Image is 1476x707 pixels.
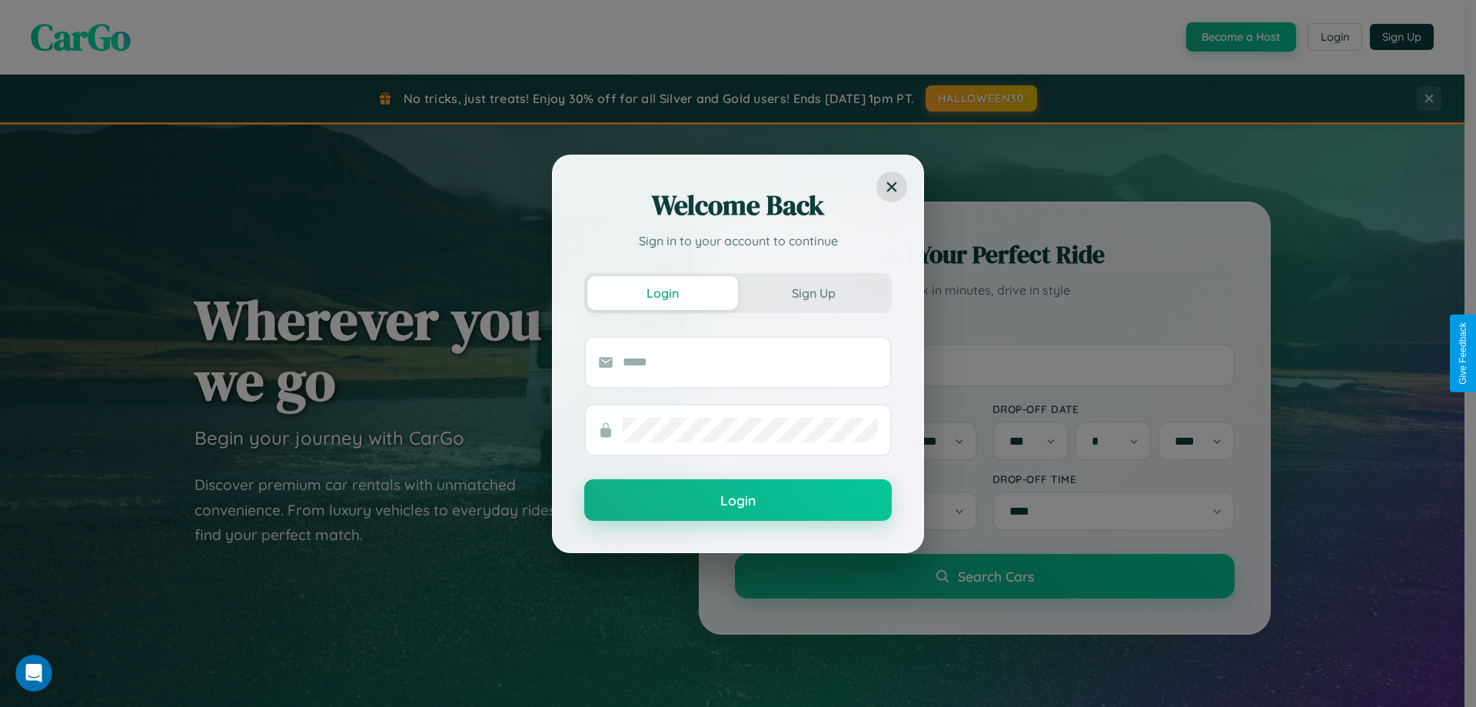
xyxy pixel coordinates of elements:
[584,232,892,250] p: Sign in to your account to continue
[15,655,52,692] iframe: Intercom live chat
[738,276,889,310] button: Sign Up
[584,187,892,224] h2: Welcome Back
[1458,322,1468,385] div: Give Feedback
[587,276,738,310] button: Login
[584,479,892,521] button: Login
